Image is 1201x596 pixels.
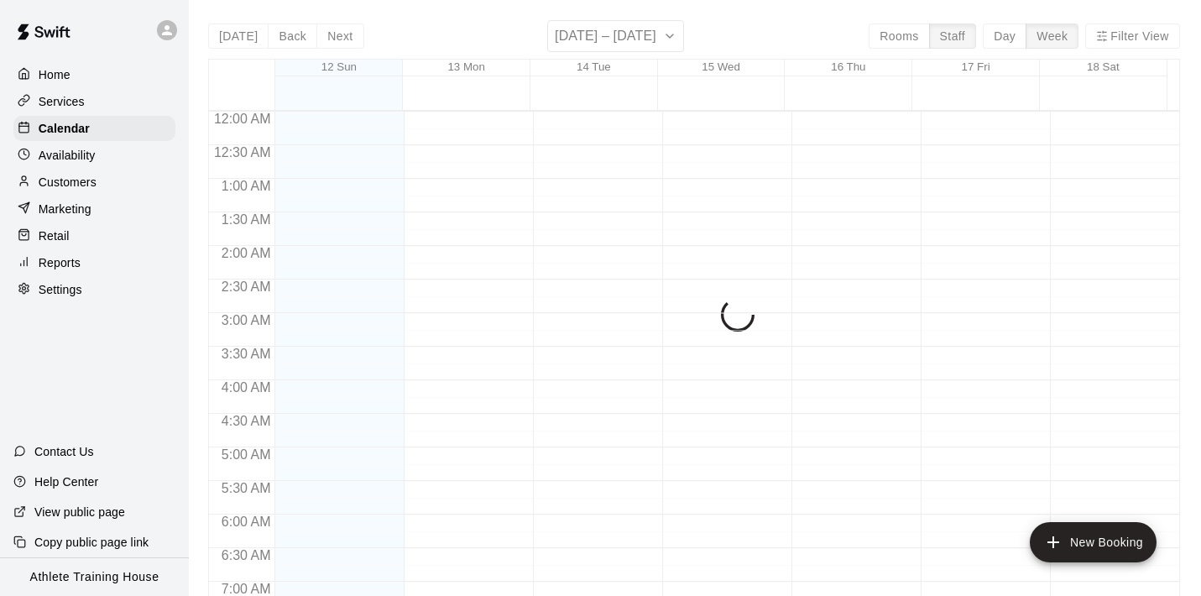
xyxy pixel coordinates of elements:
[217,447,275,462] span: 5:00 AM
[13,250,175,275] a: Reports
[217,347,275,361] span: 3:30 AM
[217,212,275,227] span: 1:30 AM
[447,60,484,73] button: 13 Mon
[13,143,175,168] a: Availability
[217,313,275,327] span: 3:00 AM
[13,223,175,248] a: Retail
[217,380,275,395] span: 4:00 AM
[13,62,175,87] a: Home
[217,246,275,260] span: 2:00 AM
[39,147,96,164] p: Availability
[13,277,175,302] a: Settings
[30,568,159,586] p: Athlete Training House
[831,60,865,73] button: 16 Thu
[39,120,90,137] p: Calendar
[13,89,175,114] a: Services
[1087,60,1120,73] button: 18 Sat
[210,112,275,126] span: 12:00 AM
[217,280,275,294] span: 2:30 AM
[217,515,275,529] span: 6:00 AM
[39,66,70,83] p: Home
[34,504,125,520] p: View public page
[39,174,97,191] p: Customers
[13,196,175,222] a: Marketing
[34,443,94,460] p: Contact Us
[1030,522,1157,562] button: add
[217,414,275,428] span: 4:30 AM
[217,481,275,495] span: 5:30 AM
[39,93,85,110] p: Services
[39,201,91,217] p: Marketing
[39,227,70,244] p: Retail
[962,60,990,73] button: 17 Fri
[577,60,611,73] button: 14 Tue
[217,179,275,193] span: 1:00 AM
[210,145,275,159] span: 12:30 AM
[13,170,175,195] a: Customers
[34,534,149,551] p: Copy public page link
[39,281,82,298] p: Settings
[39,254,81,271] p: Reports
[321,60,357,73] button: 12 Sun
[702,60,740,73] button: 15 Wed
[217,582,275,596] span: 7:00 AM
[13,116,175,141] a: Calendar
[217,548,275,562] span: 6:30 AM
[34,473,98,490] p: Help Center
